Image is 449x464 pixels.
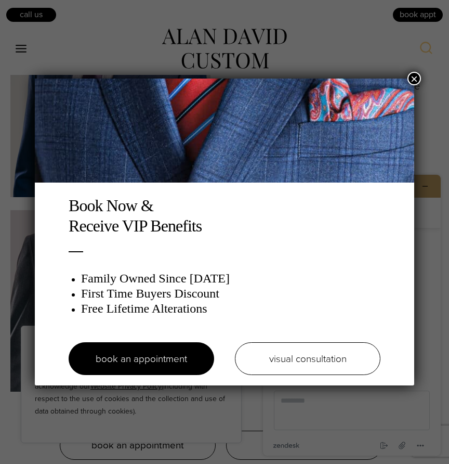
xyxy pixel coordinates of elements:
[157,273,174,286] button: Menu
[46,103,148,211] span: Thank you so much for considering [PERSON_NAME] . The single most important aspect of our busines...
[42,86,176,95] div: Customer Service
[407,72,421,85] button: Close
[81,271,380,286] h3: Family Owned Since [DATE]
[235,342,380,375] a: visual consultation
[81,286,380,301] h3: First Time Buyers Discount
[45,14,146,25] h1: 和我们在线交谈
[162,12,179,27] button: 最小化小组件
[139,273,156,286] button: 附加文件
[39,47,178,55] div: 客户支持
[19,72,176,81] div: 在线交谈已开始
[81,301,380,316] h3: Free Lifetime Alterations
[27,7,59,17] span: 在线交谈
[146,12,162,27] button: Popout
[39,38,178,46] h2: 在线支持
[69,342,214,375] a: book an appointment
[121,273,138,286] button: 结束在线交谈
[69,196,380,236] h2: Book Now & Receive VIP Benefits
